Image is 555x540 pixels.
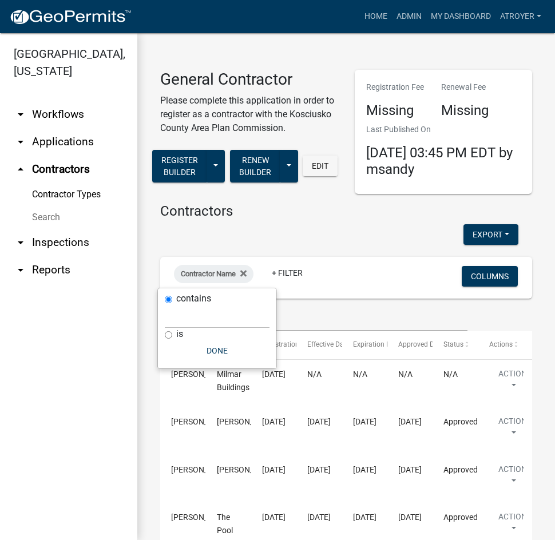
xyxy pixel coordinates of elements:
a: Admin [392,6,426,27]
span: Approved [443,417,478,426]
button: Action [489,463,536,492]
span: [DATE] 03:45 PM EDT by msandy [366,145,513,177]
button: Register Builder [152,150,207,182]
button: Renew Builder [230,150,280,182]
span: Kate Myers [171,513,232,522]
button: Action [489,415,536,444]
i: arrow_drop_down [14,135,27,149]
i: arrow_drop_down [14,108,27,121]
span: Registration Date [262,340,315,348]
span: 09/15/2026 [353,417,376,426]
span: Effective Date [307,340,350,348]
button: Action [489,368,536,396]
label: contains [176,294,211,303]
span: N/A [398,370,413,379]
button: Action [489,511,536,539]
span: Joe Bencze [217,417,278,426]
datatable-header-cell: Actions [478,331,524,359]
span: Chris Shrock [217,465,278,474]
span: 09/15/2025 [398,417,422,426]
span: N/A [443,370,458,379]
span: 09/15/2025 [262,513,286,522]
span: Approved Date [398,340,444,348]
span: 09/15/2026 [353,465,376,474]
span: Status [443,340,463,348]
span: 09/15/2025 [262,370,286,379]
span: 09/15/2025 [262,417,286,426]
span: Milmar Buildings [217,370,249,392]
datatable-header-cell: Effective Date [296,331,342,359]
h4: Missing [441,102,489,119]
span: Expiration Date [353,340,401,348]
span: N/A [353,370,367,379]
p: Renewal Fee [441,81,489,93]
button: Done [165,340,269,361]
h3: General Contractor [160,70,338,89]
i: arrow_drop_down [14,236,27,249]
datatable-header-cell: Approved Date [387,331,433,359]
span: 09/15/2026 [353,513,376,522]
datatable-header-cell: Expiration Date [342,331,387,359]
a: atroyer [495,6,546,27]
a: + Filter [263,263,312,283]
button: Edit [303,156,338,176]
span: Actions [489,340,513,348]
span: Approved [443,465,478,474]
span: Chris Shrock [171,465,232,474]
h4: Contractors [160,203,532,220]
span: 09/15/2025 [307,513,331,522]
input: Search for contractors [160,308,467,331]
span: 09/15/2025 [262,465,286,474]
h4: Missing [366,102,424,119]
label: is [176,329,183,339]
p: Please complete this application in order to register as a contractor with the Kosciusko County A... [160,94,338,135]
p: Registration Fee [366,81,424,93]
a: Home [360,6,392,27]
p: Last Published On [366,124,521,136]
button: Export [463,224,518,245]
i: arrow_drop_down [14,263,27,277]
span: 09/15/2025 [398,513,422,522]
span: Approved [443,513,478,522]
i: arrow_drop_up [14,162,27,176]
span: N/A [307,370,322,379]
span: Kale carlson [171,370,232,379]
span: 09/15/2025 [398,465,422,474]
span: 09/15/2025 [307,417,331,426]
span: 09/15/2025 [307,465,331,474]
datatable-header-cell: Status [433,331,478,359]
span: Contractor Name [181,269,236,278]
span: Joe Bencze [171,417,232,426]
button: Columns [462,266,518,287]
a: My Dashboard [426,6,495,27]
